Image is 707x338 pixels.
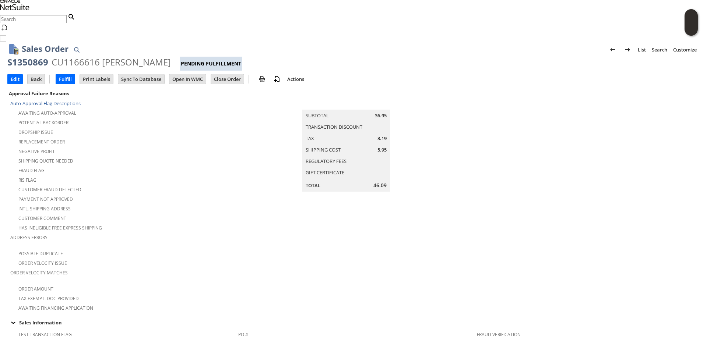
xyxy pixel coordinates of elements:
[635,44,649,56] a: List
[670,44,700,56] a: Customize
[18,158,73,164] a: Shipping Quote Needed
[377,146,387,153] span: 5.95
[72,45,81,54] img: Quick Find
[10,100,81,107] a: Auto-Approval Flag Descriptions
[649,44,670,56] a: Search
[18,305,93,311] a: Awaiting Financing Application
[306,146,341,153] a: Shipping Cost
[306,112,329,119] a: Subtotal
[56,74,75,84] input: Fulfill
[18,260,67,266] a: Order Velocity Issue
[22,43,68,55] h1: Sales Order
[18,295,79,302] a: Tax Exempt. Doc Provided
[7,89,235,98] div: Approval Failure Reasons
[284,76,307,82] a: Actions
[272,75,281,83] img: add-record.svg
[52,56,171,68] div: CU1166616 [PERSON_NAME]
[375,112,387,119] span: 36.95
[18,148,55,154] a: Negative Profit
[373,182,387,189] span: 46.09
[238,331,248,338] a: PO #
[18,206,71,212] a: Intl. Shipping Address
[18,186,81,193] a: Customer Fraud Detected
[80,74,113,84] input: Print Labels
[18,196,73,202] a: Payment not approved
[685,9,698,36] iframe: Click here to launch Oracle Guided Learning Help Panel
[306,169,344,176] a: Gift Certificate
[7,318,700,327] td: Sales Information
[180,57,242,71] div: Pending Fulfillment
[169,74,206,84] input: Open In WMC
[18,129,53,135] a: Dropship Issue
[7,56,48,68] div: S1350869
[258,75,267,83] img: print.svg
[10,270,68,276] a: Order Velocity Matches
[28,74,45,84] input: Back
[18,120,68,126] a: Potential Backorder
[18,110,76,116] a: Awaiting Auto-Approval
[623,45,632,54] img: Next
[18,331,72,338] a: Test Transaction Flag
[18,286,53,292] a: Order Amount
[306,135,314,142] a: Tax
[685,23,698,36] span: Oracle Guided Learning Widget. To move around, please hold and drag
[477,331,521,338] a: Fraud Verification
[302,98,390,110] caption: Summary
[18,139,65,145] a: Replacement Order
[211,74,244,84] input: Close Order
[377,135,387,142] span: 3.19
[118,74,164,84] input: Sync To Database
[18,250,63,257] a: Possible Duplicate
[306,158,347,164] a: Regulatory Fees
[18,215,66,221] a: Customer Comment
[7,318,697,327] div: Sales Information
[67,12,75,21] svg: Search
[10,234,48,241] a: Address Errors
[608,45,617,54] img: Previous
[18,167,45,174] a: Fraud Flag
[306,182,320,189] a: Total
[18,177,36,183] a: RIS flag
[8,74,22,84] input: Edit
[306,124,362,130] a: Transaction Discount
[18,225,102,231] a: Has Ineligible Free Express Shipping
